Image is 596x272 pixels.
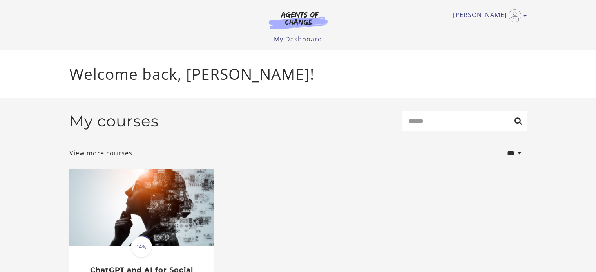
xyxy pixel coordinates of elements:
[274,35,322,43] a: My Dashboard
[453,9,523,22] a: Toggle menu
[131,236,152,258] span: 14%
[69,63,527,86] p: Welcome back, [PERSON_NAME]!
[69,148,132,158] a: View more courses
[261,11,336,29] img: Agents of Change Logo
[69,112,159,130] h2: My courses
